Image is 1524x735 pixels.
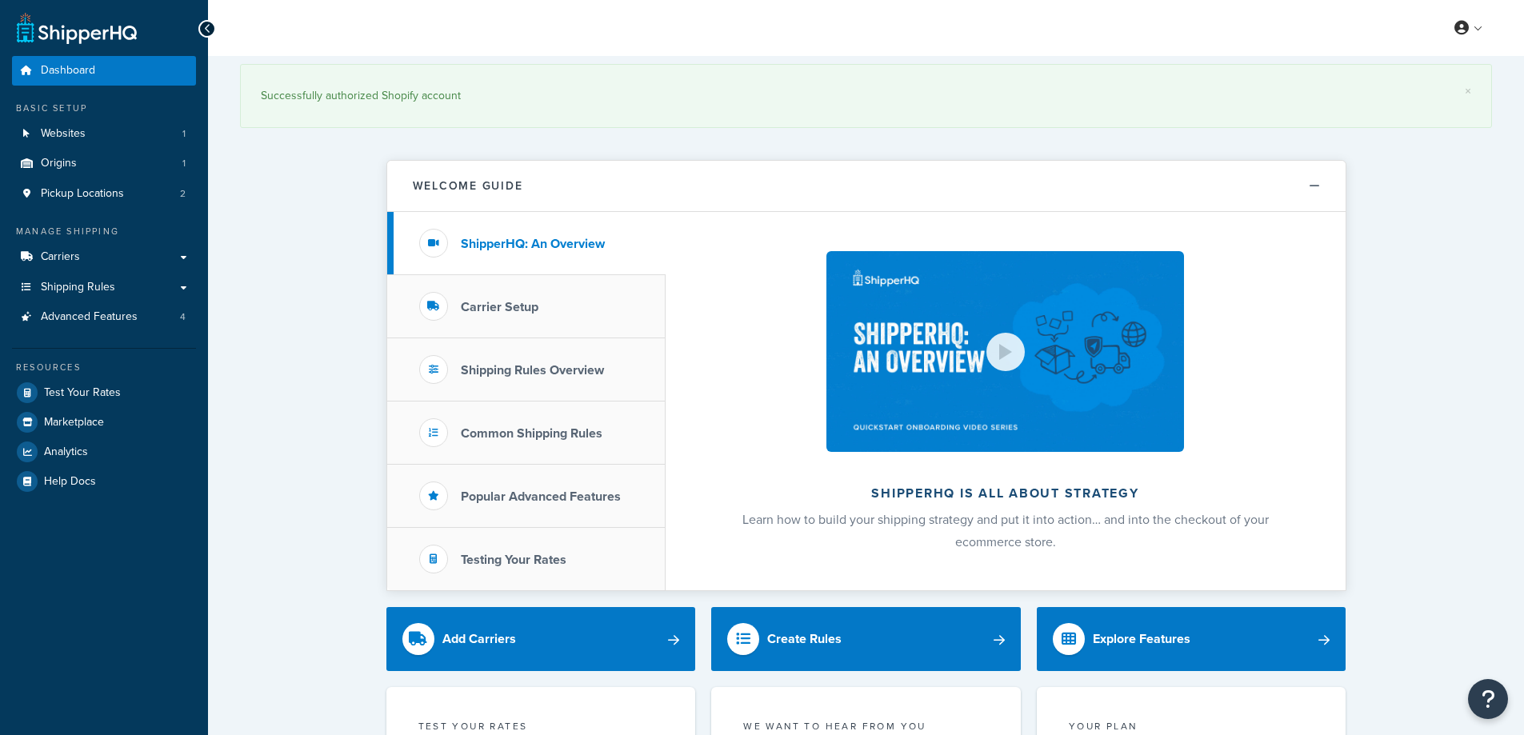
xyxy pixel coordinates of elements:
li: Advanced Features [12,302,196,332]
span: 2 [180,187,186,201]
a: Carriers [12,242,196,272]
a: Pickup Locations2 [12,179,196,209]
a: Advanced Features4 [12,302,196,332]
div: Resources [12,361,196,374]
h3: Testing Your Rates [461,553,566,567]
h3: Carrier Setup [461,300,538,314]
span: 1 [182,157,186,170]
li: Websites [12,119,196,149]
span: Websites [41,127,86,141]
span: Dashboard [41,64,95,78]
span: Pickup Locations [41,187,124,201]
li: Pickup Locations [12,179,196,209]
div: Successfully authorized Shopify account [261,85,1471,107]
span: Marketplace [44,416,104,429]
a: Explore Features [1037,607,1346,671]
div: Create Rules [767,628,842,650]
a: Marketplace [12,408,196,437]
button: Open Resource Center [1468,679,1508,719]
div: Add Carriers [442,628,516,650]
button: Welcome Guide [387,161,1346,212]
div: Basic Setup [12,102,196,115]
a: Add Carriers [386,607,696,671]
h3: Shipping Rules Overview [461,363,604,377]
p: we want to hear from you [743,719,989,733]
span: Origins [41,157,77,170]
span: Advanced Features [41,310,138,324]
div: Explore Features [1093,628,1190,650]
span: Test Your Rates [44,386,121,400]
img: ShipperHQ is all about strategy [826,251,1183,452]
span: Carriers [41,250,80,264]
h3: Common Shipping Rules [461,426,602,441]
a: Shipping Rules [12,273,196,302]
span: Analytics [44,445,88,459]
span: 1 [182,127,186,141]
h2: ShipperHQ is all about strategy [708,486,1303,501]
span: Help Docs [44,475,96,489]
div: Manage Shipping [12,225,196,238]
h2: Welcome Guide [413,180,523,192]
a: Analytics [12,437,196,466]
a: Origins1 [12,149,196,178]
a: Help Docs [12,467,196,496]
a: Create Rules [711,607,1021,671]
a: Websites1 [12,119,196,149]
a: Dashboard [12,56,196,86]
a: Test Your Rates [12,378,196,407]
h3: ShipperHQ: An Overview [461,237,605,251]
a: × [1465,85,1471,98]
h3: Popular Advanced Features [461,489,621,504]
li: Origins [12,149,196,178]
span: Learn how to build your shipping strategy and put it into action… and into the checkout of your e... [742,510,1269,551]
span: Shipping Rules [41,281,115,294]
span: 4 [180,310,186,324]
